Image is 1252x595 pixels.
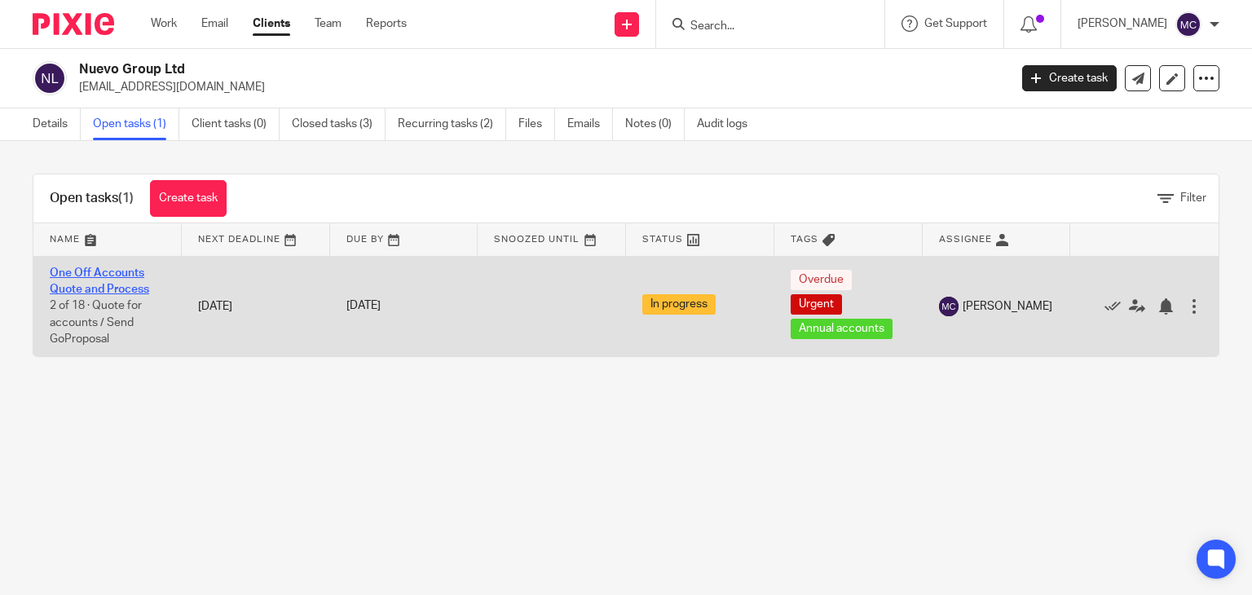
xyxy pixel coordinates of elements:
img: svg%3E [939,297,959,316]
a: Create task [1022,65,1117,91]
span: Filter [1180,192,1206,204]
a: Closed tasks (3) [292,108,386,140]
img: Pixie [33,13,114,35]
a: Reports [366,15,407,32]
a: Team [315,15,342,32]
span: (1) [118,192,134,205]
span: Overdue [791,270,852,290]
span: Get Support [924,18,987,29]
span: [DATE] [346,301,381,312]
a: Create task [150,180,227,217]
a: Work [151,15,177,32]
span: 2 of 18 · Quote for accounts / Send GoProposal [50,300,142,345]
a: Mark as done [1104,297,1129,314]
img: svg%3E [33,61,67,95]
span: Tags [791,235,818,244]
a: Client tasks (0) [192,108,280,140]
input: Search [689,20,835,34]
p: [PERSON_NAME] [1078,15,1167,32]
h2: Nuevo Group Ltd [79,61,814,78]
span: Annual accounts [791,319,893,339]
a: Notes (0) [625,108,685,140]
a: One Off Accounts Quote and Process [50,267,149,295]
a: Recurring tasks (2) [398,108,506,140]
a: Audit logs [697,108,760,140]
h1: Open tasks [50,190,134,207]
a: Files [518,108,555,140]
img: svg%3E [1175,11,1201,37]
span: In progress [642,294,716,315]
a: Open tasks (1) [93,108,179,140]
span: Snoozed Until [494,235,580,244]
p: [EMAIL_ADDRESS][DOMAIN_NAME] [79,79,998,95]
a: Emails [567,108,613,140]
a: Clients [253,15,290,32]
a: Details [33,108,81,140]
td: [DATE] [182,256,330,356]
span: Urgent [791,294,842,315]
a: Email [201,15,228,32]
span: [PERSON_NAME] [963,298,1052,315]
span: Status [642,235,683,244]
